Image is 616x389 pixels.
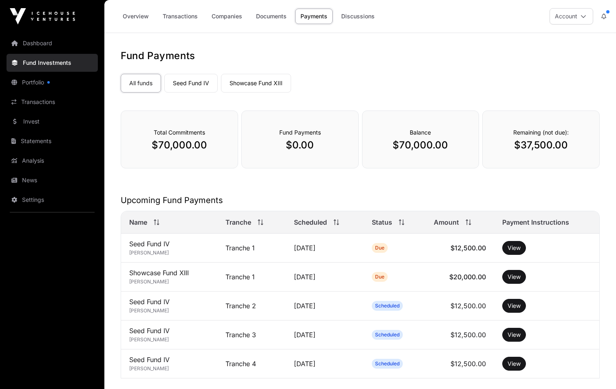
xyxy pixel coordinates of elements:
[434,217,459,227] span: Amount
[375,274,384,280] span: Due
[129,278,169,285] span: [PERSON_NAME]
[502,241,526,255] button: View
[372,217,392,227] span: Status
[286,263,364,292] td: [DATE]
[450,331,486,339] span: $12,500.00
[7,34,98,52] a: Dashboard
[137,139,221,152] p: $70,000.00
[550,8,593,24] button: Account
[251,9,292,24] a: Documents
[294,217,327,227] span: Scheduled
[258,139,342,152] p: $0.00
[154,129,205,136] span: Total Commitments
[286,234,364,263] td: [DATE]
[129,336,169,343] span: [PERSON_NAME]
[7,152,98,170] a: Analysis
[336,9,380,24] a: Discussions
[7,132,98,150] a: Statements
[157,9,203,24] a: Transactions
[502,328,526,342] button: View
[121,74,161,93] a: All funds
[217,263,286,292] td: Tranche 1
[295,9,333,24] a: Payments
[450,244,486,252] span: $12,500.00
[129,217,147,227] span: Name
[225,217,251,227] span: Tranche
[575,350,616,389] iframe: Chat Widget
[450,302,486,310] span: $12,500.00
[410,129,431,136] span: Balance
[121,234,217,263] td: Seed Fund IV
[7,73,98,91] a: Portfolio
[121,320,217,349] td: Seed Fund IV
[513,129,569,136] span: Remaining (not due):
[375,360,400,367] span: Scheduled
[121,349,217,378] td: Seed Fund IV
[502,270,526,284] button: View
[379,139,463,152] p: $70,000.00
[221,74,291,93] a: Showcase Fund XIII
[129,307,169,314] span: [PERSON_NAME]
[10,8,75,24] img: Icehouse Ventures Logo
[217,292,286,320] td: Tranche 2
[7,113,98,130] a: Invest
[206,9,247,24] a: Companies
[121,194,600,206] h2: Upcoming Fund Payments
[121,49,600,62] h1: Fund Payments
[502,357,526,371] button: View
[502,299,526,313] button: View
[279,129,321,136] span: Fund Payments
[7,93,98,111] a: Transactions
[286,292,364,320] td: [DATE]
[121,292,217,320] td: Seed Fund IV
[164,74,218,93] a: Seed Fund IV
[7,191,98,209] a: Settings
[375,332,400,338] span: Scheduled
[449,273,486,281] span: $20,000.00
[217,234,286,263] td: Tranche 1
[117,9,154,24] a: Overview
[217,349,286,378] td: Tranche 4
[502,217,569,227] span: Payment Instructions
[129,250,169,256] span: [PERSON_NAME]
[286,320,364,349] td: [DATE]
[450,360,486,368] span: $12,500.00
[375,245,384,251] span: Due
[7,54,98,72] a: Fund Investments
[7,171,98,189] a: News
[375,303,400,309] span: Scheduled
[121,263,217,292] td: Showcase Fund XIII
[286,349,364,378] td: [DATE]
[499,139,583,152] p: $37,500.00
[217,320,286,349] td: Tranche 3
[129,365,169,371] span: [PERSON_NAME]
